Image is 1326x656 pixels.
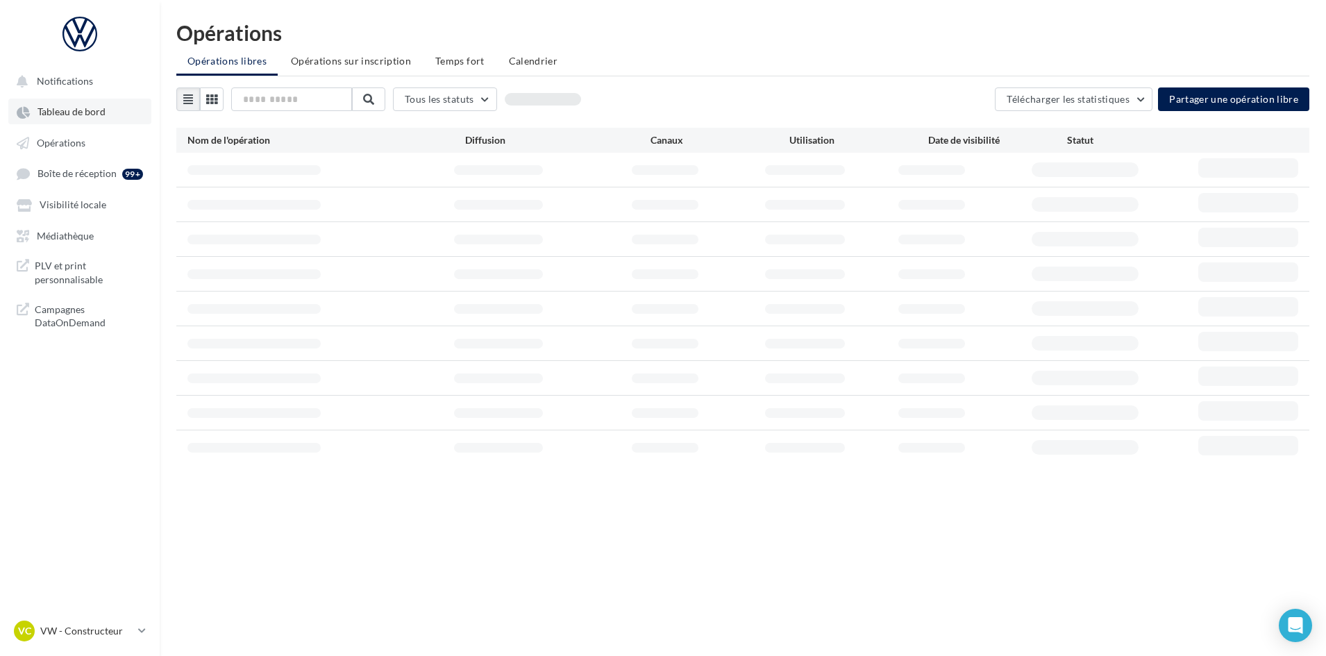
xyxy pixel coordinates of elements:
[509,55,558,67] span: Calendrier
[122,169,143,180] div: 99+
[435,55,485,67] span: Temps fort
[928,133,1067,147] div: Date de visibilité
[35,259,143,286] span: PLV et print personnalisable
[405,93,474,105] span: Tous les statuts
[1279,609,1312,642] div: Open Intercom Messenger
[8,68,146,93] button: Notifications
[37,75,93,87] span: Notifications
[18,624,31,638] span: VC
[187,133,465,147] div: Nom de l'opération
[651,133,789,147] div: Canaux
[8,160,151,186] a: Boîte de réception 99+
[1158,87,1309,111] button: Partager une opération libre
[35,303,143,330] span: Campagnes DataOnDemand
[40,624,133,638] p: VW - Constructeur
[8,297,151,335] a: Campagnes DataOnDemand
[37,230,94,242] span: Médiathèque
[8,253,151,292] a: PLV et print personnalisable
[8,99,151,124] a: Tableau de bord
[37,168,117,180] span: Boîte de réception
[465,133,651,147] div: Diffusion
[37,137,85,149] span: Opérations
[1067,133,1206,147] div: Statut
[393,87,497,111] button: Tous les statuts
[291,55,411,67] span: Opérations sur inscription
[11,618,149,644] a: VC VW - Constructeur
[789,133,928,147] div: Utilisation
[8,192,151,217] a: Visibilité locale
[8,130,151,155] a: Opérations
[37,106,106,118] span: Tableau de bord
[995,87,1152,111] button: Télécharger les statistiques
[40,199,106,211] span: Visibilité locale
[1007,93,1130,105] span: Télécharger les statistiques
[8,223,151,248] a: Médiathèque
[176,22,1309,43] div: Opérations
